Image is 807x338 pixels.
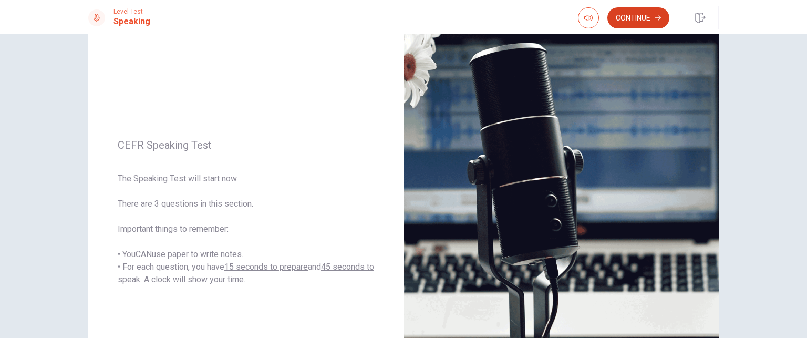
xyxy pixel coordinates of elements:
[118,139,374,151] span: CEFR Speaking Test
[118,172,374,286] span: The Speaking Test will start now. There are 3 questions in this section. Important things to reme...
[113,15,150,28] h1: Speaking
[224,262,308,272] u: 15 seconds to prepare
[607,7,669,28] button: Continue
[113,8,150,15] span: Level Test
[136,249,152,259] u: CAN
